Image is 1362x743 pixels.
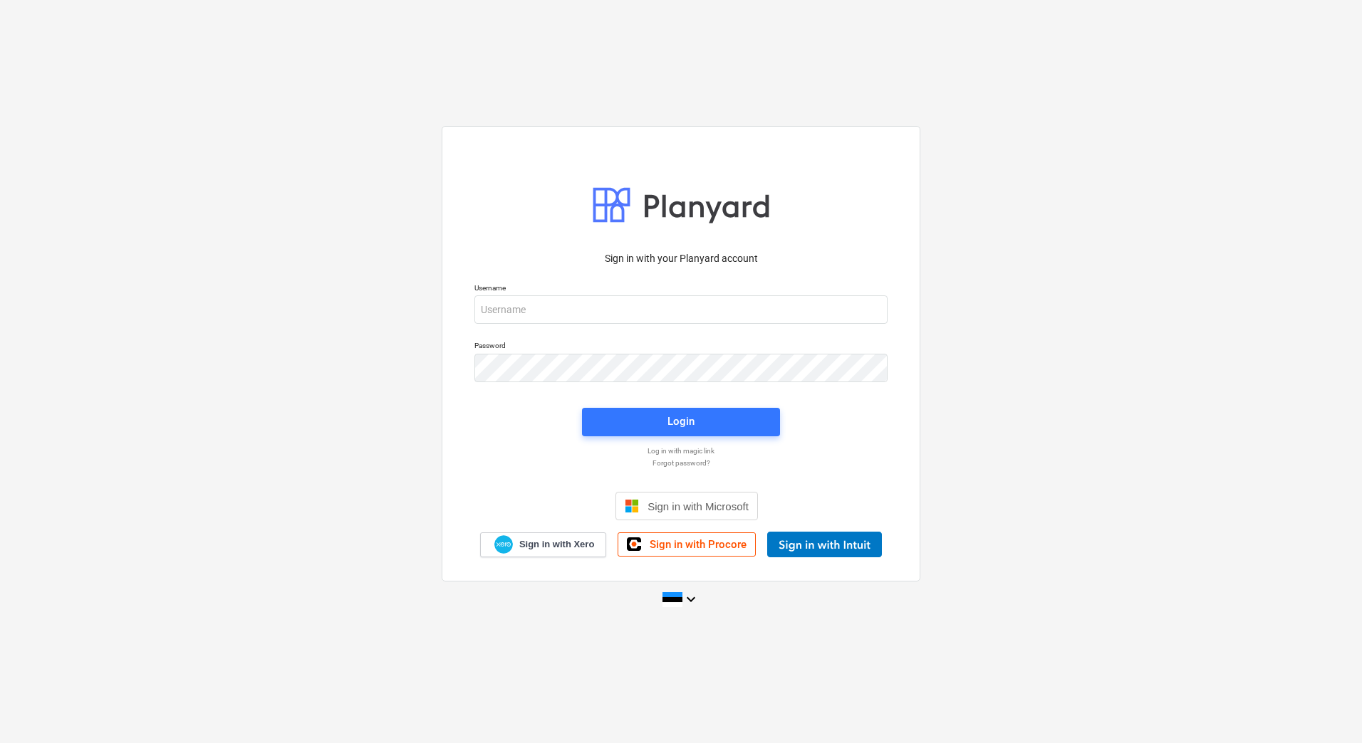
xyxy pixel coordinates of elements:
span: Sign in with Procore [650,538,747,551]
a: Sign in with Procore [618,532,756,557]
i: keyboard_arrow_down [682,591,700,608]
p: Username [474,283,888,295]
input: Username [474,295,888,324]
span: Sign in with Microsoft [648,500,749,512]
a: Log in with magic link [467,446,895,455]
img: Microsoft logo [625,499,639,513]
span: Sign in with Xero [519,538,594,551]
div: Login [667,412,695,431]
a: Sign in with Xero [480,532,607,557]
p: Password [474,341,888,353]
img: Xero logo [494,535,513,554]
button: Login [582,408,780,436]
a: Forgot password? [467,458,895,468]
p: Sign in with your Planyard account [474,251,888,266]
